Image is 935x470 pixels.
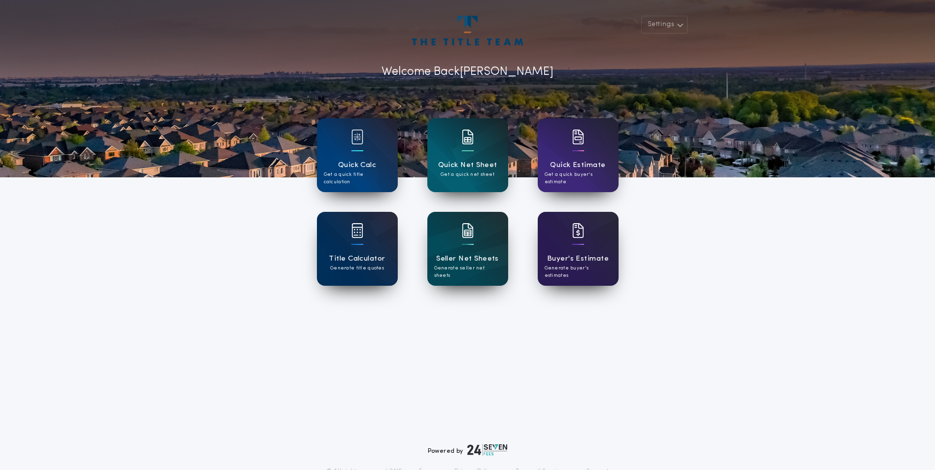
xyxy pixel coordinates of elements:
[427,118,508,192] a: card iconQuick Net SheetGet a quick net sheet
[351,223,363,238] img: card icon
[436,253,499,265] h1: Seller Net Sheets
[467,444,508,456] img: logo
[545,171,612,186] p: Get a quick buyer's estimate
[572,223,584,238] img: card icon
[317,118,398,192] a: card iconQuick CalcGet a quick title calculation
[427,212,508,286] a: card iconSeller Net SheetsGenerate seller net sheets
[462,130,474,144] img: card icon
[317,212,398,286] a: card iconTitle CalculatorGenerate title quotes
[462,223,474,238] img: card icon
[438,160,497,171] h1: Quick Net Sheet
[330,265,384,272] p: Generate title quotes
[412,16,522,45] img: account-logo
[434,265,501,279] p: Generate seller net sheets
[441,171,494,178] p: Get a quick net sheet
[641,16,688,34] button: Settings
[381,63,554,81] p: Welcome Back [PERSON_NAME]
[547,253,609,265] h1: Buyer's Estimate
[338,160,377,171] h1: Quick Calc
[538,212,619,286] a: card iconBuyer's EstimateGenerate buyer's estimates
[329,253,385,265] h1: Title Calculator
[351,130,363,144] img: card icon
[324,171,391,186] p: Get a quick title calculation
[428,444,508,456] div: Powered by
[550,160,606,171] h1: Quick Estimate
[572,130,584,144] img: card icon
[538,118,619,192] a: card iconQuick EstimateGet a quick buyer's estimate
[545,265,612,279] p: Generate buyer's estimates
